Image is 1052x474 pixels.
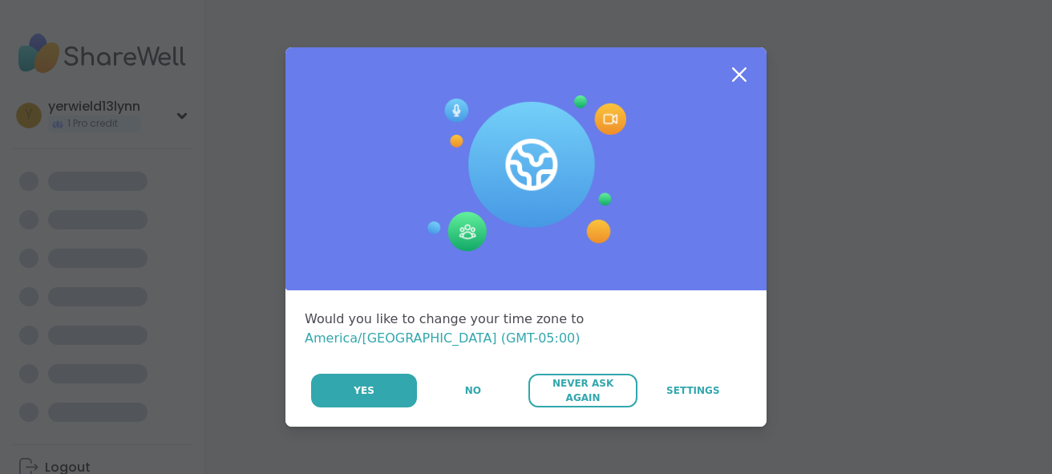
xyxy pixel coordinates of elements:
a: Settings [639,374,747,407]
span: Settings [666,383,720,398]
span: No [465,383,481,398]
button: Yes [311,374,417,407]
img: Session Experience [426,95,626,253]
button: Never Ask Again [528,374,637,407]
button: No [419,374,527,407]
span: Never Ask Again [536,376,629,405]
div: Would you like to change your time zone to [305,310,747,348]
span: Yes [354,383,374,398]
span: America/[GEOGRAPHIC_DATA] (GMT-05:00) [305,330,581,346]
